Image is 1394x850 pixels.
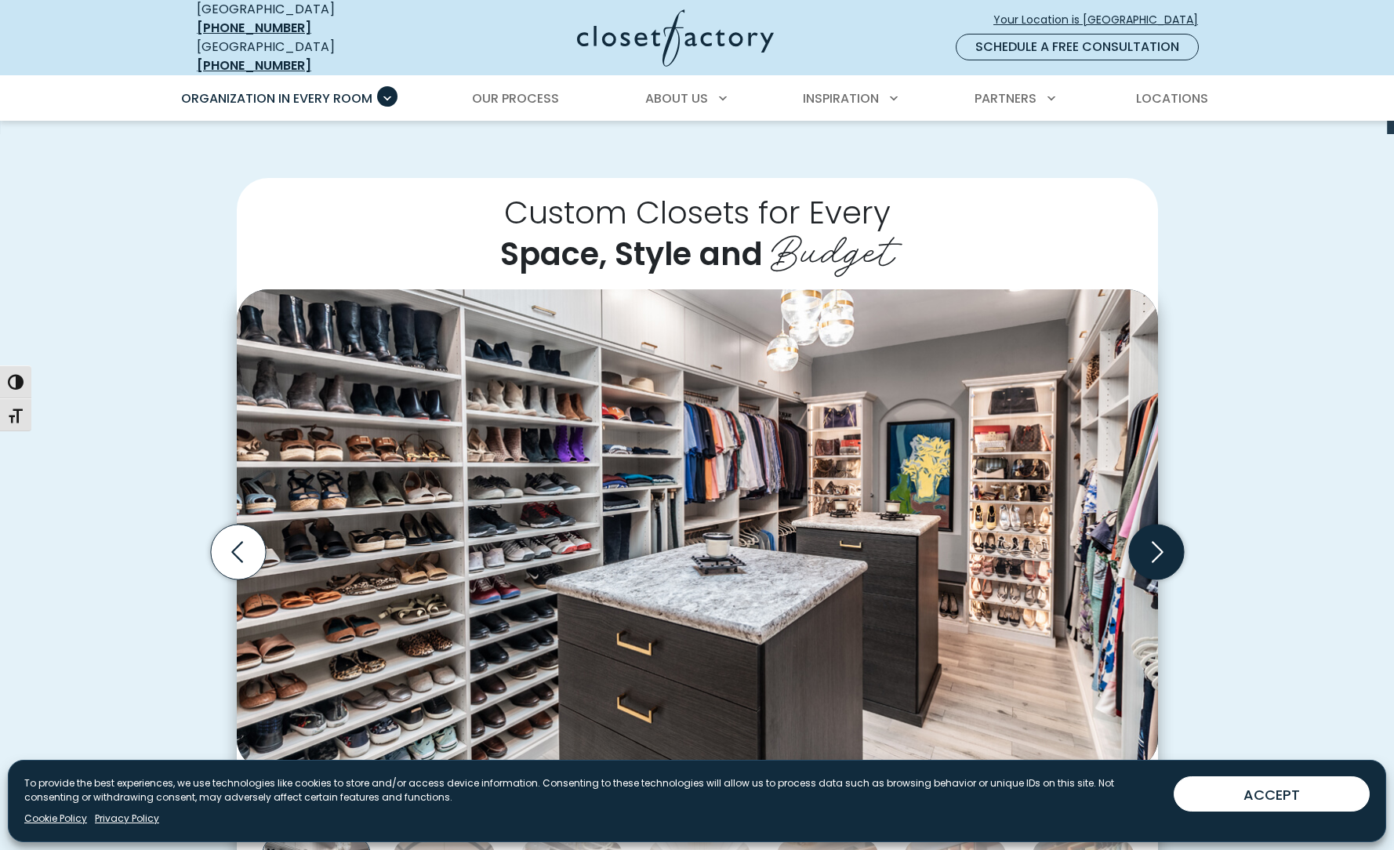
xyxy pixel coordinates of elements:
span: Custom Closets for Every [504,191,891,234]
span: Organization in Every Room [181,89,372,107]
span: Your Location is [GEOGRAPHIC_DATA] [993,12,1211,28]
p: To provide the best experiences, we use technologies like cookies to store and/or access device i... [24,776,1161,805]
span: Inspiration [803,89,879,107]
img: Closet Factory Logo [577,9,774,67]
span: Budget [771,216,895,278]
a: Cookie Policy [24,812,87,826]
a: Your Location is [GEOGRAPHIC_DATA] [993,6,1211,34]
span: Partners [975,89,1036,107]
span: Our Process [472,89,559,107]
span: Space, Style and [500,232,763,276]
button: Previous slide [205,518,272,586]
div: [GEOGRAPHIC_DATA] [197,38,424,75]
a: [PHONE_NUMBER] [197,19,311,37]
img: Modern custom closet with dual islands, extensive shoe storage, hanging sections for men’s and wo... [237,289,1158,769]
button: Next slide [1123,518,1190,586]
span: About Us [645,89,708,107]
nav: Primary Menu [170,77,1224,121]
span: Locations [1136,89,1208,107]
button: ACCEPT [1174,776,1370,812]
a: Privacy Policy [95,812,159,826]
a: Schedule a Free Consultation [956,34,1199,60]
a: [PHONE_NUMBER] [197,56,311,74]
